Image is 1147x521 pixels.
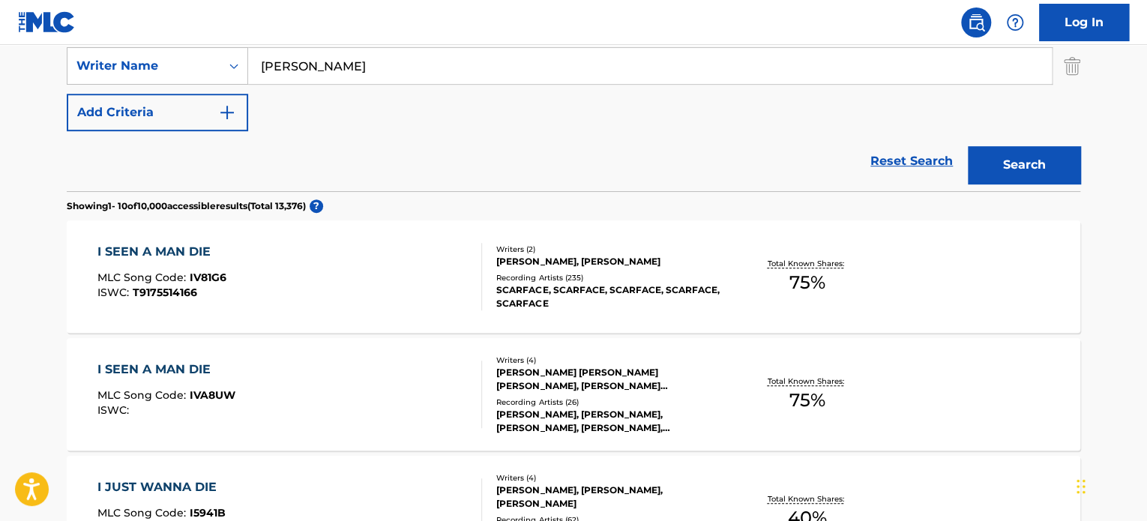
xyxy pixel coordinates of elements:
img: search [967,13,985,31]
a: Log In [1039,4,1129,41]
span: MLC Song Code : [97,388,190,402]
iframe: Chat Widget [1072,449,1147,521]
span: IVA8UW [190,388,235,402]
form: Search Form [67,1,1080,191]
div: I SEEN A MAN DIE [97,243,226,261]
span: T9175514166 [133,286,197,299]
img: help [1006,13,1024,31]
div: SCARFACE, SCARFACE, SCARFACE, SCARFACE, SCARFACE [496,283,723,310]
img: 9d2ae6d4665cec9f34b9.svg [218,103,236,121]
div: [PERSON_NAME], [PERSON_NAME] [496,255,723,268]
button: Add Criteria [67,94,248,131]
span: MLC Song Code : [97,506,190,520]
p: Total Known Shares: [767,258,847,269]
div: Help [1000,7,1030,37]
div: Writers ( 4 ) [496,472,723,484]
div: Writer Name [76,57,211,75]
button: Search [968,146,1080,184]
span: I5941B [190,506,226,520]
div: [PERSON_NAME], [PERSON_NAME], [PERSON_NAME], [PERSON_NAME], [PERSON_NAME] FEATURING [PERSON_NAME] [496,408,723,435]
div: Drag [1077,464,1086,509]
span: IV81G6 [190,271,226,284]
a: I SEEN A MAN DIEMLC Song Code:IV81G6ISWC:T9175514166Writers (2)[PERSON_NAME], [PERSON_NAME]Record... [67,220,1080,333]
div: [PERSON_NAME] [PERSON_NAME] [PERSON_NAME], [PERSON_NAME] [PERSON_NAME], [PERSON_NAME] [496,366,723,393]
a: Reset Search [863,145,960,178]
div: Recording Artists ( 235 ) [496,272,723,283]
p: Total Known Shares: [767,376,847,387]
div: I SEEN A MAN DIE [97,361,235,379]
p: Showing 1 - 10 of 10,000 accessible results (Total 13,376 ) [67,199,306,213]
img: Delete Criterion [1064,47,1080,85]
img: MLC Logo [18,11,76,33]
a: I SEEN A MAN DIEMLC Song Code:IVA8UWISWC:Writers (4)[PERSON_NAME] [PERSON_NAME] [PERSON_NAME], [P... [67,338,1080,451]
span: ? [310,199,323,213]
span: MLC Song Code : [97,271,190,284]
span: ISWC : [97,403,133,417]
span: 75 % [789,269,825,296]
span: ISWC : [97,286,133,299]
span: 75 % [789,387,825,414]
div: Recording Artists ( 26 ) [496,397,723,408]
div: Writers ( 2 ) [496,244,723,255]
p: Total Known Shares: [767,493,847,505]
div: [PERSON_NAME], [PERSON_NAME], [PERSON_NAME] [496,484,723,511]
div: I JUST WANNA DIE [97,478,226,496]
a: Public Search [961,7,991,37]
div: Writers ( 4 ) [496,355,723,366]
